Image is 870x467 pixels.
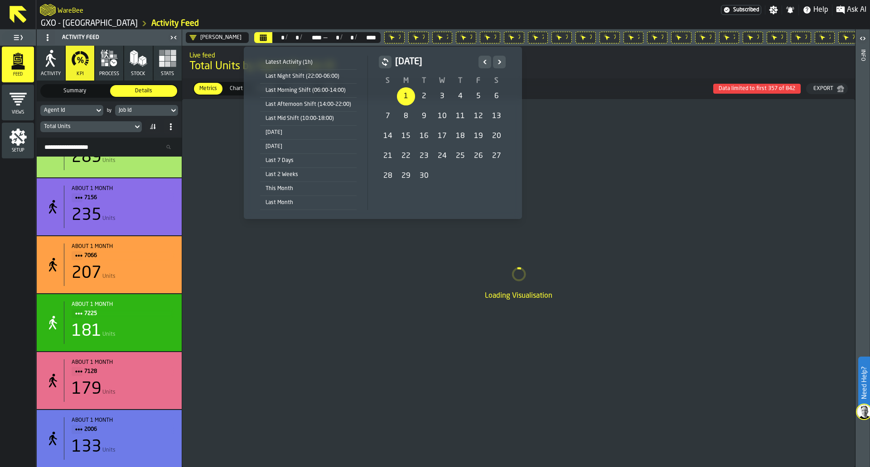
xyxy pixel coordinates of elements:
[433,147,451,165] div: 24
[433,127,451,145] div: Wednesday, September 17, 2025
[488,107,506,125] div: Saturday, September 13, 2025
[260,100,357,110] div: Last Afternoon Shift (14:00-22:00)
[488,87,506,105] div: 6
[379,56,391,68] button: button-
[379,147,397,165] div: 21
[469,87,488,105] div: 5
[260,156,357,166] div: Last 7 Days
[433,76,451,86] th: W
[469,107,488,125] div: 12
[397,167,415,185] div: Monday, September 29, 2025
[433,107,451,125] div: Wednesday, September 10, 2025
[379,107,397,125] div: 7
[415,107,433,125] div: 9
[397,127,415,145] div: 15
[415,127,433,145] div: 16
[379,127,397,145] div: 14
[397,87,415,105] div: 1
[469,127,488,145] div: 19
[415,127,433,145] div: Tuesday, September 16, 2025
[397,76,415,86] th: M
[260,128,357,138] div: [DATE]
[397,127,415,145] div: Monday, September 15, 2025
[488,76,506,86] th: S
[397,107,415,125] div: 8
[379,167,397,185] div: Sunday, September 28, 2025
[433,127,451,145] div: 17
[859,357,869,408] label: Need Help?
[478,56,491,68] button: Previous
[488,147,506,165] div: 27
[433,87,451,105] div: Wednesday, September 3, 2025
[379,167,397,185] div: 28
[469,107,488,125] div: Friday, September 12, 2025
[379,147,397,165] div: Sunday, September 21, 2025
[415,107,433,125] div: Tuesday, September 9, 2025
[260,170,357,180] div: Last 2 Weeks
[433,147,451,165] div: Wednesday, September 24, 2025
[379,107,397,125] div: Sunday, September 7, 2025
[469,87,488,105] div: Friday, September 5, 2025
[260,142,357,152] div: [DATE]
[488,127,506,145] div: Saturday, September 20, 2025
[469,76,488,86] th: F
[451,107,469,125] div: Thursday, September 11, 2025
[488,127,506,145] div: 20
[251,54,515,212] div: Select date range Select date range
[379,76,397,86] th: S
[488,87,506,105] div: Saturday, September 6, 2025
[451,147,469,165] div: 25
[260,114,357,124] div: Last Mid Shift (10:00-18:00)
[451,87,469,105] div: Thursday, September 4, 2025
[397,147,415,165] div: 22
[415,167,433,185] div: Tuesday, September 30, 2025
[451,127,469,145] div: Thursday, September 18, 2025
[379,127,397,145] div: Sunday, September 14, 2025
[415,76,433,86] th: T
[488,147,506,165] div: Saturday, September 27, 2025
[395,56,475,68] h2: [DATE]
[451,147,469,165] div: Thursday, September 25, 2025
[415,87,433,105] div: Tuesday, September 2, 2025
[379,76,506,186] table: September 2025
[415,147,433,165] div: Tuesday, September 23, 2025
[260,198,357,208] div: Last Month
[451,107,469,125] div: 11
[260,71,357,81] div: Last Night Shift (22:00-06:00)
[451,87,469,105] div: 4
[415,87,433,105] div: 2
[415,167,433,185] div: 30
[433,87,451,105] div: 3
[433,107,451,125] div: 10
[451,127,469,145] div: 18
[397,147,415,165] div: Monday, September 22, 2025
[469,127,488,145] div: Friday, September 19, 2025
[379,56,506,186] div: September 2025
[397,87,415,105] div: Selected Date: Monday, September 1, 2025, Monday, September 1, 2025 selected
[260,57,357,67] div: Latest Activity (1h)
[469,147,488,165] div: Friday, September 26, 2025
[488,107,506,125] div: 13
[397,167,415,185] div: 29
[397,107,415,125] div: Monday, September 8, 2025
[451,76,469,86] th: T
[415,147,433,165] div: 23
[493,56,506,68] button: Next
[260,86,357,95] div: Last Morning Shift (06:00-14:00)
[260,184,357,194] div: This Month
[469,147,488,165] div: 26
